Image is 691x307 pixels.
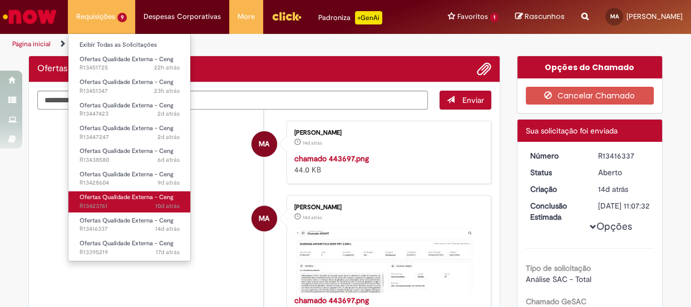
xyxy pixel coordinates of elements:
[155,225,180,233] span: 14d atrás
[522,184,590,195] dt: Criação
[80,133,180,142] span: R13447247
[80,239,174,247] span: Ofertas Qualidade Externa - Ceng
[626,12,683,21] span: [PERSON_NAME]
[80,225,180,234] span: R13416337
[68,191,191,212] a: Aberto R13423761 : Ofertas Qualidade Externa - Ceng
[155,202,180,210] time: 18/08/2025 09:50:08
[440,91,491,110] button: Enviar
[294,295,369,305] a: chamado 443697.png
[68,33,191,261] ul: Requisições
[457,11,488,22] span: Favoritos
[80,179,180,187] span: R13428604
[154,63,180,72] time: 27/08/2025 11:04:33
[80,124,174,132] span: Ofertas Qualidade Externa - Ceng
[598,200,650,211] div: [DATE] 11:07:32
[12,39,51,48] a: Página inicial
[80,202,180,211] span: R13423761
[303,140,322,146] span: 14d atrás
[68,122,191,143] a: Aberto R13447247 : Ofertas Qualidade Externa - Ceng
[318,11,382,24] div: Padroniza
[80,216,174,225] span: Ofertas Qualidade Externa - Ceng
[598,184,628,194] span: 14d atrás
[157,156,180,164] time: 22/08/2025 09:03:55
[155,202,180,210] span: 10d atrás
[154,87,180,95] span: 23h atrás
[68,100,191,120] a: Aberto R13447423 : Ofertas Qualidade Externa - Ceng
[522,200,590,222] dt: Conclusão Estimada
[303,140,322,146] time: 14/08/2025 09:06:54
[526,296,586,306] b: Chamado GeSAC
[157,110,180,118] time: 26/08/2025 10:27:10
[157,179,180,187] time: 19/08/2025 13:36:34
[238,11,255,22] span: More
[80,101,174,110] span: Ofertas Qualidade Externa - Ceng
[515,12,565,22] a: Rascunhos
[80,193,174,201] span: Ofertas Qualidade Externa - Ceng
[526,274,591,284] span: Análise SAC - Total
[598,150,650,161] div: R13416337
[155,225,180,233] time: 14/08/2025 09:07:30
[157,110,180,118] span: 2d atrás
[80,78,174,86] span: Ofertas Qualidade Externa - Ceng
[154,63,180,72] span: 22h atrás
[8,34,452,55] ul: Trilhas de página
[68,169,191,189] a: Aberto R13428604 : Ofertas Qualidade Externa - Ceng
[517,56,663,78] div: Opções do Chamado
[598,167,650,178] div: Aberto
[80,63,180,72] span: R13451725
[80,248,180,257] span: R13395219
[157,179,180,187] span: 9d atrás
[80,87,180,96] span: R13451347
[68,215,191,235] a: Aberto R13416337 : Ofertas Qualidade Externa - Ceng
[251,131,277,157] div: Mikaelly Nunes De Araujo
[80,147,174,155] span: Ofertas Qualidade Externa - Ceng
[157,156,180,164] span: 6d atrás
[525,11,565,22] span: Rascunhos
[156,248,180,256] time: 11/08/2025 10:53:56
[462,95,484,105] span: Enviar
[598,184,628,194] time: 14/08/2025 09:07:28
[303,214,322,221] time: 14/08/2025 09:06:48
[522,167,590,178] dt: Status
[477,62,491,76] button: Adicionar anexos
[68,53,191,74] a: Aberto R13451725 : Ofertas Qualidade Externa - Ceng
[80,110,180,118] span: R13447423
[259,205,269,232] span: MA
[80,55,174,63] span: Ofertas Qualidade Externa - Ceng
[522,150,590,161] dt: Número
[76,11,115,22] span: Requisições
[294,204,480,211] div: [PERSON_NAME]
[68,237,191,258] a: Aberto R13395219 : Ofertas Qualidade Externa - Ceng
[156,248,180,256] span: 17d atrás
[526,126,618,136] span: Sua solicitação foi enviada
[68,76,191,97] a: Aberto R13451347 : Ofertas Qualidade Externa - Ceng
[157,133,180,141] span: 2d atrás
[598,184,650,195] div: 14/08/2025 09:07:28
[526,87,654,105] button: Cancelar Chamado
[355,11,382,24] p: +GenAi
[37,91,428,110] textarea: Digite sua mensagem aqui...
[68,145,191,166] a: Aberto R13438580 : Ofertas Qualidade Externa - Ceng
[526,263,591,273] b: Tipo de solicitação
[259,131,269,157] span: MA
[272,8,302,24] img: click_logo_yellow_360x200.png
[294,153,480,175] div: 44.0 KB
[80,170,174,179] span: Ofertas Qualidade Externa - Ceng
[144,11,221,22] span: Despesas Corporativas
[157,133,180,141] time: 26/08/2025 10:07:33
[610,13,619,20] span: MA
[1,6,58,28] img: ServiceNow
[303,214,322,221] span: 14d atrás
[294,130,480,136] div: [PERSON_NAME]
[80,156,180,165] span: R13438580
[294,153,369,164] a: chamado 443697.png
[154,87,180,95] time: 27/08/2025 10:11:42
[490,13,498,22] span: 1
[37,64,173,74] h2: Ofertas Qualidade Externa - Ceng Histórico de tíquete
[251,206,277,231] div: Mikaelly Nunes De Araujo
[117,13,127,22] span: 9
[68,39,191,51] a: Exibir Todas as Solicitações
